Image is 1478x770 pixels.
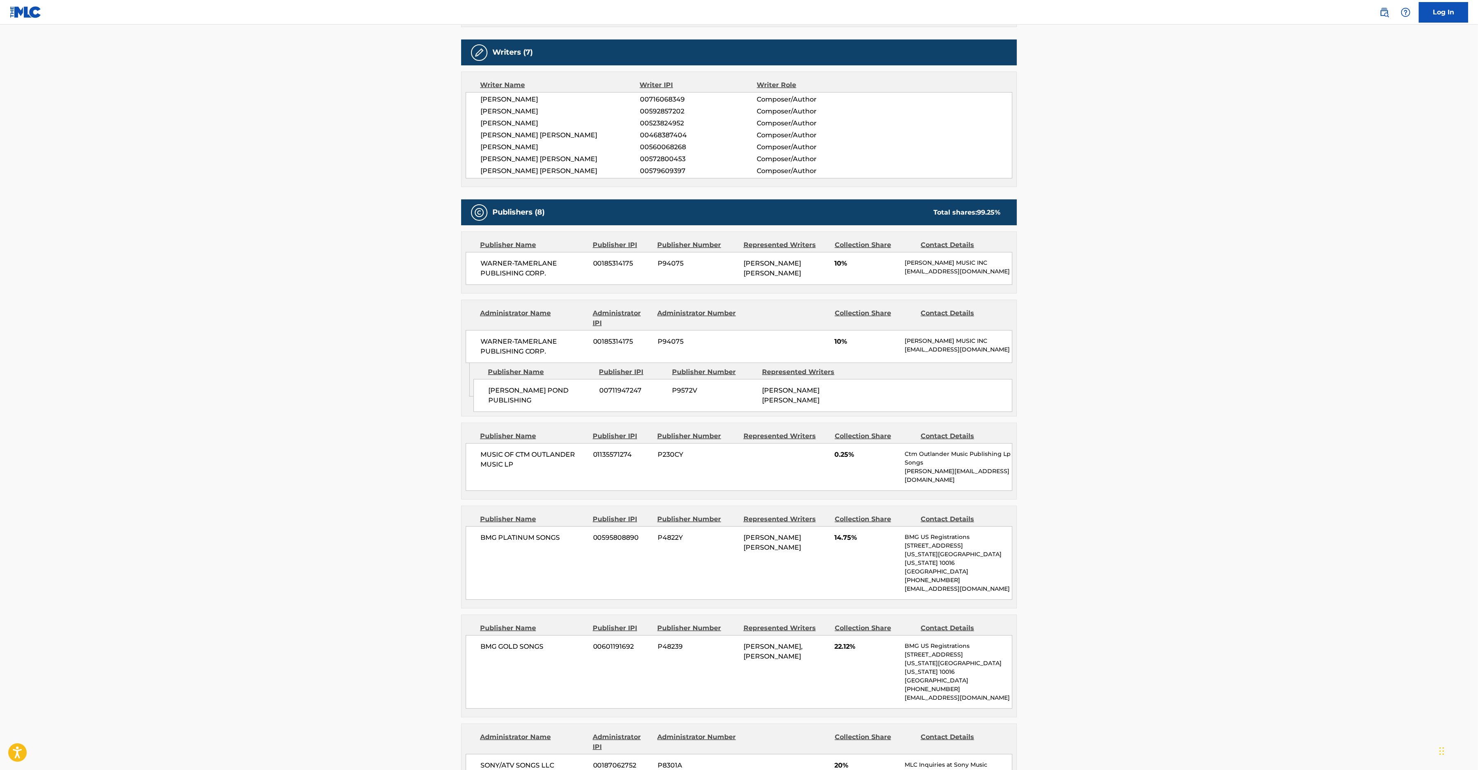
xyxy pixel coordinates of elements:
div: Writer Role [757,80,863,90]
div: Represented Writers [762,367,846,377]
p: [PERSON_NAME][EMAIL_ADDRESS][DOMAIN_NAME] [905,467,1012,484]
img: Publishers [474,208,484,217]
div: Publisher Number [657,623,737,633]
span: 01135571274 [593,450,651,460]
span: Composer/Author [757,154,863,164]
span: P9572V [672,386,756,395]
div: Represented Writers [744,240,829,250]
span: 00185314175 [593,337,651,347]
span: [PERSON_NAME] [PERSON_NAME] [744,259,801,277]
div: Contact Details [921,240,1000,250]
div: Administrator Number [657,732,737,752]
div: Writer Name [480,80,640,90]
span: WARNER-TAMERLANE PUBLISHING CORP. [480,259,587,278]
span: Composer/Author [757,130,863,140]
p: [US_STATE][GEOGRAPHIC_DATA][US_STATE] 10016 [905,659,1012,676]
iframe: Chat Widget [1437,731,1478,770]
span: [PERSON_NAME] [PERSON_NAME] [744,534,801,551]
span: 00572800453 [640,154,757,164]
span: 00560068268 [640,142,757,152]
div: Publisher Name [480,623,587,633]
span: 00592857202 [640,106,757,116]
div: Publisher Name [480,514,587,524]
div: Represented Writers [744,514,829,524]
div: Publisher Name [488,367,593,377]
div: Publisher IPI [593,623,651,633]
div: Administrator IPI [593,308,651,328]
p: [PHONE_NUMBER] [905,576,1012,585]
a: Public Search [1376,4,1393,21]
span: [PERSON_NAME] [PERSON_NAME] [480,154,640,164]
img: Writers [474,48,484,58]
div: Publisher Number [657,514,737,524]
span: BMG PLATINUM SONGS [480,533,587,543]
div: Collection Share [835,514,915,524]
p: [STREET_ADDRESS] [905,650,1012,659]
p: Ctm Outlander Music Publishing Lp Songs [905,450,1012,467]
span: 00601191692 [593,642,651,652]
span: [PERSON_NAME], [PERSON_NAME] [744,643,803,660]
span: 00468387404 [640,130,757,140]
div: Collection Share [835,431,915,441]
div: Administrator Name [480,732,587,752]
span: 00595808890 [593,533,651,543]
span: [PERSON_NAME] [480,106,640,116]
span: [PERSON_NAME] [480,118,640,128]
img: MLC Logo [10,6,42,18]
p: [US_STATE][GEOGRAPHIC_DATA][US_STATE] 10016 [905,550,1012,567]
span: 10% [835,259,898,268]
img: search [1379,7,1389,17]
span: 14.75% [835,533,898,543]
div: Publisher IPI [599,367,666,377]
span: 22.12% [835,642,898,652]
span: P4822Y [658,533,737,543]
p: [EMAIL_ADDRESS][DOMAIN_NAME] [905,694,1012,702]
span: BMG GOLD SONGS [480,642,587,652]
span: [PERSON_NAME] [480,95,640,104]
span: 00523824952 [640,118,757,128]
div: Publisher Number [657,431,737,441]
h5: Publishers (8) [492,208,545,217]
div: Collection Share [835,732,915,752]
img: help [1401,7,1411,17]
div: Drag [1439,739,1444,763]
p: [PERSON_NAME] MUSIC INC [905,259,1012,267]
span: Composer/Author [757,142,863,152]
span: [PERSON_NAME] [PERSON_NAME] [480,130,640,140]
span: Composer/Author [757,106,863,116]
span: [PERSON_NAME] [PERSON_NAME] [762,386,820,404]
span: 00579609397 [640,166,757,176]
h5: Writers (7) [492,48,533,57]
div: Publisher Name [480,431,587,441]
p: [EMAIL_ADDRESS][DOMAIN_NAME] [905,267,1012,276]
p: [EMAIL_ADDRESS][DOMAIN_NAME] [905,585,1012,593]
span: 10% [835,337,898,347]
span: [PERSON_NAME] POND PUBLISHING [488,386,593,405]
div: Administrator Number [657,308,737,328]
div: Contact Details [921,623,1000,633]
span: 99.25 % [977,208,1000,216]
div: Total shares: [933,208,1000,217]
p: BMG US Registrations [905,642,1012,650]
div: Publisher Number [672,367,756,377]
div: Help [1397,4,1414,21]
div: Represented Writers [744,431,829,441]
div: Publisher IPI [593,431,651,441]
div: Publisher Number [657,240,737,250]
span: Composer/Author [757,166,863,176]
div: Publisher IPI [593,240,651,250]
div: Represented Writers [744,623,829,633]
p: [GEOGRAPHIC_DATA] [905,567,1012,576]
p: BMG US Registrations [905,533,1012,541]
span: MUSIC OF CTM OUTLANDER MUSIC LP [480,450,587,469]
span: Composer/Author [757,118,863,128]
div: Collection Share [835,623,915,633]
div: Administrator Name [480,308,587,328]
div: Contact Details [921,732,1000,752]
div: Publisher Name [480,240,587,250]
p: [PERSON_NAME] MUSIC INC [905,337,1012,345]
p: [GEOGRAPHIC_DATA] [905,676,1012,685]
div: Contact Details [921,431,1000,441]
span: 00716068349 [640,95,757,104]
